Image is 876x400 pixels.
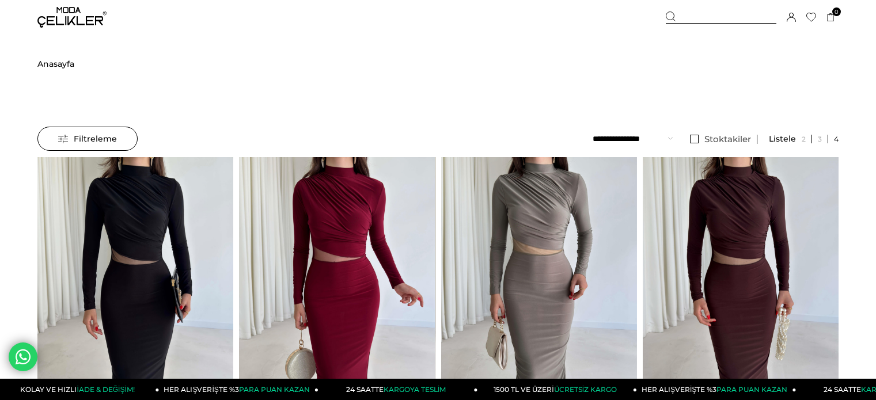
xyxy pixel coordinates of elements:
a: 24 SAATTEKARGOYA TESLİM [318,379,478,400]
a: 1500 TL VE ÜZERİÜCRETSİZ KARGO [478,379,638,400]
span: İADE & DEĞİŞİM! [77,385,134,394]
a: HER ALIŞVERİŞTE %3PARA PUAN KAZAN [637,379,797,400]
span: PARA PUAN KAZAN [716,385,787,394]
span: Stoktakiler [704,134,751,144]
span: Filtreleme [58,127,117,150]
span: 0 [832,7,841,16]
span: KARGOYA TESLİM [384,385,446,394]
a: HER ALIŞVERİŞTE %3PARA PUAN KAZAN [160,379,319,400]
span: ÜCRETSİZ KARGO [554,385,617,394]
a: 0 [826,13,835,22]
a: Anasayfa [37,35,74,93]
span: PARA PUAN KAZAN [239,385,310,394]
img: logo [37,7,107,28]
a: Stoktakiler [684,135,757,144]
li: > [37,35,74,93]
